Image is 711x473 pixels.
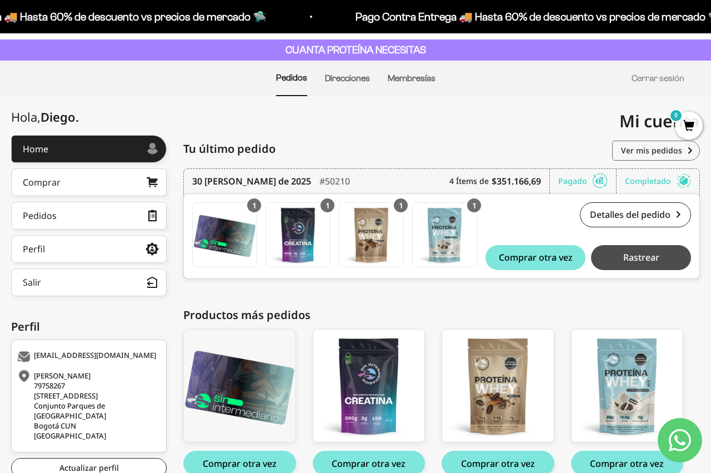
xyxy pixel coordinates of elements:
[623,253,659,262] span: Rastrear
[619,109,700,132] span: Mi cuenta
[247,198,261,212] div: 1
[612,141,700,161] a: Ver mis pedidos
[339,203,403,267] img: Translation missing: es.Proteína Whey -Café - Café / 2 libras (910g)
[11,202,167,230] a: Pedidos
[449,169,550,193] div: 4 Ítems de
[321,198,334,212] div: 1
[625,169,691,193] div: Completado
[467,198,481,212] div: 1
[313,330,425,442] img: creatina_01_large.png
[11,168,167,196] a: Comprar
[11,235,167,263] a: Perfil
[192,175,311,188] time: 30 [PERSON_NAME] de 2025
[11,318,167,335] div: Perfil
[23,178,61,187] div: Comprar
[23,245,45,253] div: Perfil
[76,108,79,125] span: .
[632,73,684,83] a: Cerrar sesión
[325,73,370,83] a: Direcciones
[266,203,330,267] img: Translation missing: es.Creatina Monohidrato
[286,44,426,56] strong: CUANTA PROTEÍNA NECESITAS
[17,371,158,441] div: [PERSON_NAME] 79758267 [STREET_ADDRESS] Conjunto Parques de [GEOGRAPHIC_DATA] Bogotá CUN [GEOGRAP...
[193,203,257,267] img: Translation missing: es.Membresía Anual
[183,329,296,443] a: Membresía Anual
[669,109,683,122] mark: 0
[499,253,573,262] span: Comprar otra vez
[492,175,541,188] b: $351.166,69
[591,245,691,270] button: Rastrear
[184,330,296,442] img: b091a5be-4bb1-4136-881d-32454b4358fa_1_large.png
[23,145,48,153] div: Home
[394,198,408,212] div: 1
[572,330,683,442] img: whey-cc_2LBS_large.png
[412,202,477,267] a: Proteína Whey - Cookies & Cream - Cookies & Cream / 2 libras (910g)
[319,169,350,193] div: #50210
[442,329,554,443] a: Proteína Whey -Café - Café / 2 libras (910g)
[11,135,167,163] a: Home
[183,141,276,157] span: Tu último pedido
[266,202,331,267] a: Creatina Monohidrato
[41,108,79,125] span: Diego
[675,121,703,133] a: 0
[17,351,158,362] div: [EMAIL_ADDRESS][DOMAIN_NAME]
[571,329,684,443] a: Proteína Whey - Cookies & Cream - Cookies & Cream / 2 libras (910g)
[183,307,700,323] div: Productos más pedidos
[580,202,691,227] a: Detalles del pedido
[313,329,425,443] a: Creatina Monohidrato
[276,73,307,82] a: Pedidos
[23,278,41,287] div: Salir
[388,73,435,83] a: Membresías
[558,169,617,193] div: Pagado
[192,202,257,267] a: Membresía Anual
[11,268,167,296] button: Salir
[23,211,57,220] div: Pedidos
[11,110,79,124] div: Hola,
[442,330,554,442] img: whey_cafe_2lb_large.png
[413,203,477,267] img: Translation missing: es.Proteína Whey - Cookies & Cream - Cookies & Cream / 2 libras (910g)
[485,245,585,270] button: Comprar otra vez
[339,202,404,267] a: Proteína Whey -Café - Café / 2 libras (910g)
